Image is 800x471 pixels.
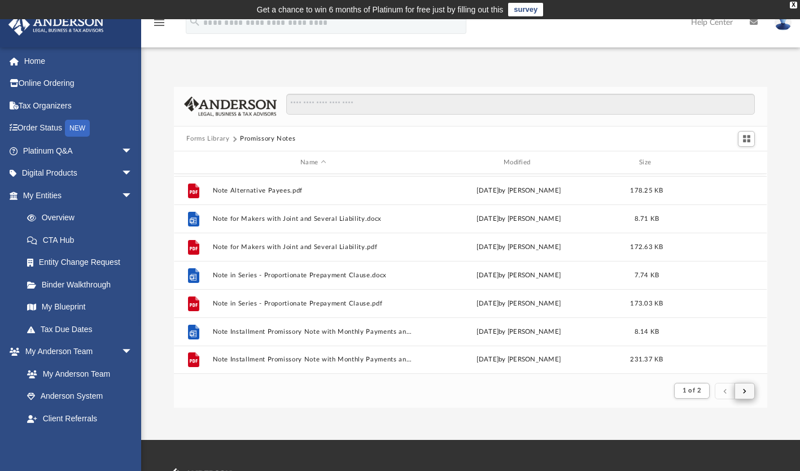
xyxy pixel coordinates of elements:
a: Tax Organizers [8,94,150,117]
span: arrow_drop_down [121,139,144,163]
div: id [675,158,754,168]
i: search [189,15,201,28]
a: Overview [16,207,150,229]
button: Note in Series - Proportionate Prepayment Clause.pdf [213,300,414,307]
span: 172.63 KB [631,244,663,250]
a: My Entitiesarrow_drop_down [8,184,150,207]
button: Note Alternative Payees.pdf [213,187,414,194]
div: Modified [418,158,619,168]
button: Forms Library [186,134,229,144]
button: Promissory Notes [240,134,295,144]
div: NEW [65,120,90,137]
a: My Blueprint [16,296,144,319]
span: 173.03 KB [631,300,663,307]
div: [DATE] by [PERSON_NAME] [418,355,619,365]
a: menu [152,21,166,29]
div: [DATE] by [PERSON_NAME] [418,271,619,281]
button: Switch to Grid View [738,131,755,147]
a: Digital Productsarrow_drop_down [8,162,150,185]
a: Anderson System [16,385,144,408]
a: Entity Change Request [16,251,150,274]
a: survey [508,3,543,16]
a: Order StatusNEW [8,117,150,140]
div: [DATE] by [PERSON_NAME] [418,242,619,252]
span: arrow_drop_down [121,430,144,453]
input: Search files and folders [286,94,755,115]
span: 8.71 KB [635,216,659,222]
a: CTA Hub [16,229,150,251]
span: 1 of 2 [683,387,701,394]
a: My Documentsarrow_drop_down [8,430,144,452]
span: arrow_drop_down [121,341,144,364]
div: Get a chance to win 6 months of Platinum for free just by filling out this [257,3,504,16]
div: Size [624,158,670,168]
button: Note for Makers with Joint and Several Liability.docx [213,215,414,223]
div: Name [212,158,413,168]
a: My Anderson Team [16,363,138,385]
button: Note Installment Promissory Note with Monthly Payments and Calling for Collection of Attorneys Fe... [213,356,414,364]
div: grid [174,174,767,374]
div: [DATE] by [PERSON_NAME] [418,186,619,196]
span: 8.14 KB [635,329,659,335]
a: Home [8,50,150,72]
button: 1 of 2 [674,383,710,399]
div: id [179,158,207,168]
a: Client Referrals [16,407,144,430]
span: arrow_drop_down [121,184,144,207]
a: My Anderson Teamarrow_drop_down [8,341,144,363]
span: 7.74 KB [635,272,659,278]
div: [DATE] by [PERSON_NAME] [418,327,619,337]
button: Note in Series - Proportionate Prepayment Clause.docx [213,272,414,279]
span: 231.37 KB [631,356,663,363]
div: close [790,2,797,8]
a: Platinum Q&Aarrow_drop_down [8,139,150,162]
img: User Pic [775,14,792,30]
img: Anderson Advisors Platinum Portal [5,14,107,36]
span: arrow_drop_down [121,162,144,185]
button: Note Installment Promissory Note with Monthly Payments and Calling for Collection of Attorneys Fe... [213,328,414,335]
div: [DATE] by [PERSON_NAME] [418,299,619,309]
span: 178.25 KB [631,187,663,194]
button: Note for Makers with Joint and Several Liability.pdf [213,243,414,251]
a: Online Ordering [8,72,150,95]
a: Binder Walkthrough [16,273,150,296]
div: [DATE] by [PERSON_NAME] [418,214,619,224]
a: Tax Due Dates [16,318,150,341]
i: menu [152,16,166,29]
